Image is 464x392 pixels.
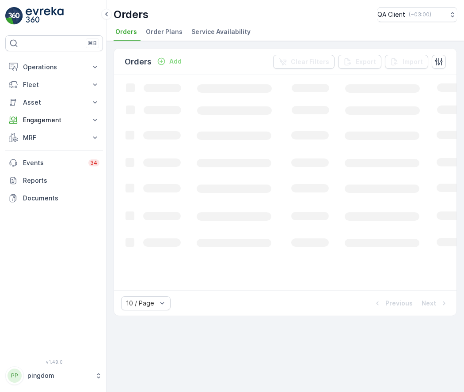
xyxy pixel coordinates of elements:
[5,7,23,25] img: logo
[5,359,103,365] span: v 1.49.0
[385,55,428,69] button: Import
[125,56,152,68] p: Orders
[422,299,436,308] p: Next
[5,189,103,207] a: Documents
[8,369,22,383] div: PP
[377,10,405,19] p: QA Client
[169,57,182,66] p: Add
[23,80,85,89] p: Fleet
[23,63,85,72] p: Operations
[5,154,103,172] a: Events34
[23,176,99,185] p: Reports
[23,133,85,142] p: MRF
[291,57,329,66] p: Clear Filters
[385,299,413,308] p: Previous
[5,172,103,189] a: Reports
[5,366,103,385] button: PPpingdom
[377,7,457,22] button: QA Client(+03:00)
[153,56,185,67] button: Add
[5,76,103,94] button: Fleet
[356,57,376,66] p: Export
[23,194,99,203] p: Documents
[23,98,85,107] p: Asset
[114,8,148,22] p: Orders
[409,11,431,18] p: ( +03:00 )
[338,55,381,69] button: Export
[5,58,103,76] button: Operations
[27,371,91,380] p: pingdom
[146,27,183,36] span: Order Plans
[5,94,103,111] button: Asset
[5,111,103,129] button: Engagement
[23,116,85,124] p: Engagement
[191,27,251,36] span: Service Availability
[372,298,414,309] button: Previous
[23,158,83,167] p: Events
[273,55,335,69] button: Clear Filters
[90,159,98,166] p: 34
[88,40,97,47] p: ⌘B
[5,129,103,147] button: MRF
[421,298,449,309] button: Next
[26,7,64,25] img: logo_light-DOdMpM7g.png
[403,57,423,66] p: Import
[115,27,137,36] span: Orders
